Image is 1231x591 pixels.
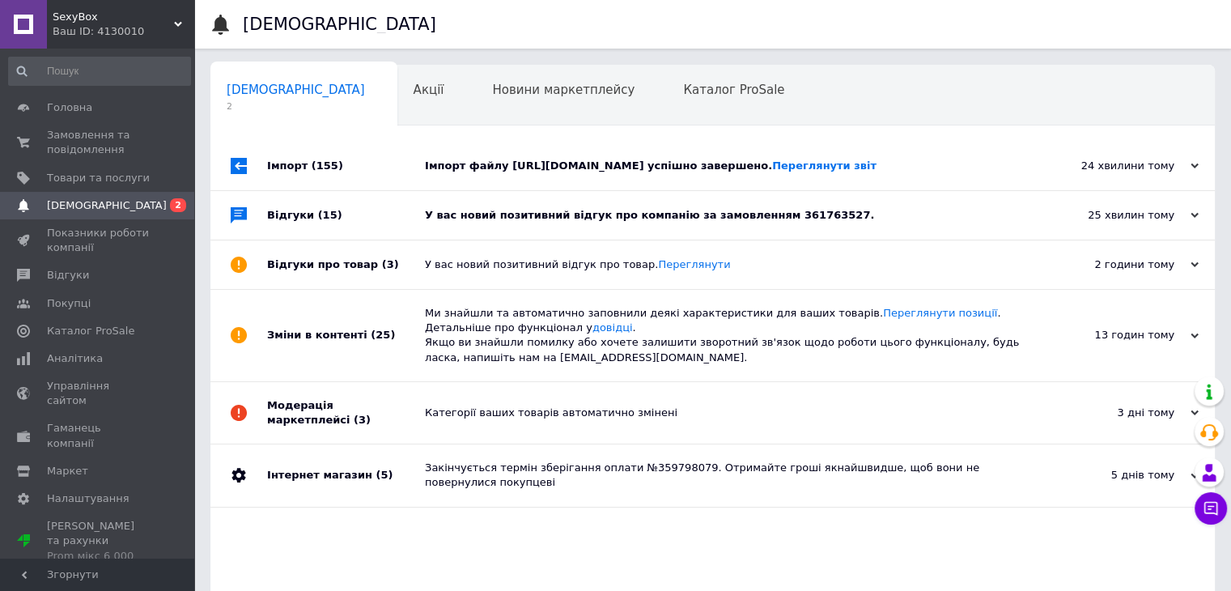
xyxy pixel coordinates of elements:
[382,258,399,270] span: (3)
[1037,208,1199,223] div: 25 хвилин тому
[267,240,425,289] div: Відгуки про товар
[492,83,635,97] span: Новини маркетплейсу
[371,329,395,341] span: (25)
[47,324,134,338] span: Каталог ProSale
[883,307,997,319] a: Переглянути позиції
[425,406,1037,420] div: Категорії ваших товарів автоматично змінені
[312,159,343,172] span: (155)
[8,57,191,86] input: Пошук
[227,100,365,113] span: 2
[47,128,150,157] span: Замовлення та повідомлення
[658,258,730,270] a: Переглянути
[425,306,1037,365] div: Ми знайшли та автоматично заповнили деякі характеристики для ваших товарів. . Детальніше про функ...
[376,469,393,481] span: (5)
[592,321,633,334] a: довідці
[267,290,425,381] div: Зміни в контенті
[47,198,167,213] span: [DEMOGRAPHIC_DATA]
[47,226,150,255] span: Показники роботи компанії
[1037,159,1199,173] div: 24 хвилини тому
[414,83,444,97] span: Акції
[53,24,194,39] div: Ваш ID: 4130010
[47,296,91,311] span: Покупці
[425,257,1037,272] div: У вас новий позитивний відгук про товар.
[227,83,365,97] span: [DEMOGRAPHIC_DATA]
[267,444,425,506] div: Інтернет магазин
[170,198,186,212] span: 2
[1037,257,1199,272] div: 2 години тому
[47,464,88,478] span: Маркет
[243,15,436,34] h1: [DEMOGRAPHIC_DATA]
[425,159,1037,173] div: Імпорт файлу [URL][DOMAIN_NAME] успішно завершено.
[47,268,89,283] span: Відгуки
[318,209,342,221] span: (15)
[267,191,425,240] div: Відгуки
[47,421,150,450] span: Гаманець компанії
[47,100,92,115] span: Головна
[1037,468,1199,483] div: 5 днів тому
[47,351,103,366] span: Аналітика
[267,382,425,444] div: Модерація маркетплейсі
[772,159,877,172] a: Переглянути звіт
[53,10,174,24] span: SexyBox
[47,519,150,563] span: [PERSON_NAME] та рахунки
[47,549,150,563] div: Prom мікс 6 000
[1037,328,1199,342] div: 13 годин тому
[47,379,150,408] span: Управління сайтом
[1037,406,1199,420] div: 3 дні тому
[47,491,129,506] span: Налаштування
[425,208,1037,223] div: У вас новий позитивний відгук про компанію за замовленням 361763527.
[1195,492,1227,525] button: Чат з покупцем
[267,142,425,190] div: Імпорт
[47,171,150,185] span: Товари та послуги
[425,461,1037,490] div: Закінчується термін зберігання оплати №359798079. Отримайте гроші якнайшвидше, щоб вони не поверн...
[683,83,784,97] span: Каталог ProSale
[354,414,371,426] span: (3)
